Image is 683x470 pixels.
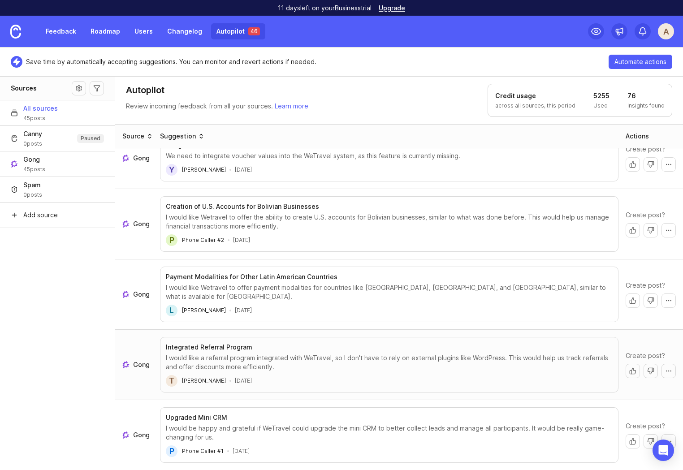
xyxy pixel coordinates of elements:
[160,407,618,463] button: Upgraded Mini CRMI would be happy and grateful if WeTravel could upgrade the mini CRM to better c...
[122,220,130,228] img: gong
[23,166,45,173] span: 45 posts
[166,375,177,387] div: T
[166,354,613,371] div: I would like a referral program integrated with WeTravel, so I don't have to rely on external plu...
[166,343,252,352] h3: Integrated Referral Program
[653,440,674,461] div: Open Intercom Messenger
[166,202,319,211] h3: Creation of U.S. Accounts for Bolivian Businesses
[593,91,610,100] h1: 5255
[23,181,42,190] span: Spam
[26,57,316,66] p: Save time by automatically accepting suggestions. You can monitor and revert actions if needed.
[133,220,150,229] span: Gong
[626,145,665,154] span: Create post?
[495,102,575,109] p: across all sources, this period
[11,160,18,168] img: Gong
[182,166,226,173] span: [PERSON_NAME]
[160,196,618,252] button: Creation of U.S. Accounts for Bolivian BusinessesI would like Wetravel to offer the ability to cr...
[122,361,130,368] img: gong
[233,448,250,455] time: [DATE]
[122,132,144,141] div: Source
[23,191,42,198] span: 0 posts
[211,23,265,39] a: Autopilot 46
[379,5,405,11] a: Upgrade
[166,375,226,387] a: T[PERSON_NAME]
[182,377,226,384] span: [PERSON_NAME]
[133,290,150,299] span: Gong
[162,23,207,39] a: Changelog
[644,223,658,237] button: Dismiss with no action
[23,129,42,138] span: Canny
[627,102,665,109] p: Insights found
[166,424,613,442] div: I would be happy and grateful if WeTravel could upgrade the mini CRM to better collect leads and ...
[122,290,153,299] a: See more about where this Gong post draft came from
[182,237,224,243] span: Phone Caller #2
[626,351,665,360] span: Create post?
[23,115,58,122] span: 45 posts
[626,422,665,431] span: Create post?
[626,132,649,141] div: Actions
[626,281,665,290] span: Create post?
[166,445,224,457] a: PPhone Caller #1
[661,434,676,448] button: More actions
[166,213,613,231] div: I would like Wetravel to offer the ability to create U.S. accounts for Bolivian businesses, simil...
[166,151,613,160] div: We need to integrate voucher values into the WeTravel system, as this feature is currently missing.
[122,154,153,163] a: See more about where this Gong post draft came from
[166,272,337,281] h3: Payment Modalities for Other Latin American Countries
[122,220,153,229] a: See more about where this Gong post draft came from
[661,157,676,172] button: More actions
[661,293,676,308] button: More actions
[644,434,658,448] button: Dismiss with no action
[23,155,45,164] span: Gong
[278,4,372,13] p: 11 days left on your Business trial
[627,91,665,100] h1: 76
[160,135,618,181] button: Integration of Voucher ValuesWe need to integrate voucher values into the WeTravel system, as thi...
[275,102,308,110] a: Learn more
[160,132,196,141] div: Suggestion
[166,283,613,301] div: I would like Wetravel to offer payment modalities for countries like [GEOGRAPHIC_DATA], [GEOGRAPH...
[126,84,164,96] h1: Autopilot
[658,23,674,39] button: A
[644,293,658,308] button: Dismiss with no action
[23,104,58,113] span: All sources
[495,91,575,100] h1: Credit usage
[166,234,224,246] a: PPhone Caller #2
[166,305,177,316] div: L
[614,57,666,66] span: Automate actions
[10,25,21,39] img: Canny Home
[122,431,153,440] a: See more about where this Gong post draft came from
[233,237,250,244] time: [DATE]
[251,28,258,35] p: 46
[166,234,177,246] div: P
[122,360,153,369] a: See more about where this Gong post draft came from
[166,445,177,457] div: P
[235,307,252,314] time: [DATE]
[626,364,640,378] button: Create post
[166,305,226,316] a: L[PERSON_NAME]
[644,157,658,172] button: Dismiss with no action
[40,23,82,39] a: Feedback
[72,81,86,95] button: Source settings
[122,291,130,298] img: gong
[235,377,252,384] time: [DATE]
[23,140,42,147] span: 0 posts
[661,223,676,237] button: More actions
[166,164,226,176] a: Y[PERSON_NAME]
[122,431,130,439] img: gong
[182,307,226,314] span: [PERSON_NAME]
[609,55,672,69] button: Automate actions
[626,223,640,237] button: Create post
[90,81,104,95] button: Autopilot filters
[160,267,618,322] button: Payment Modalities for Other Latin American CountriesI would like Wetravel to offer payment modal...
[133,154,150,163] span: Gong
[182,448,224,454] span: Phone Caller #1
[626,434,640,448] button: Create post
[160,337,618,392] button: Integrated Referral ProgramI would like a referral program integrated with WeTravel, so I don't h...
[129,23,158,39] a: Users
[11,84,37,93] h1: Sources
[626,211,665,220] span: Create post?
[133,431,150,440] span: Gong
[626,293,640,308] button: Create post
[133,360,150,369] span: Gong
[166,413,227,422] h3: Upgraded Mini CRM
[166,164,177,176] div: Y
